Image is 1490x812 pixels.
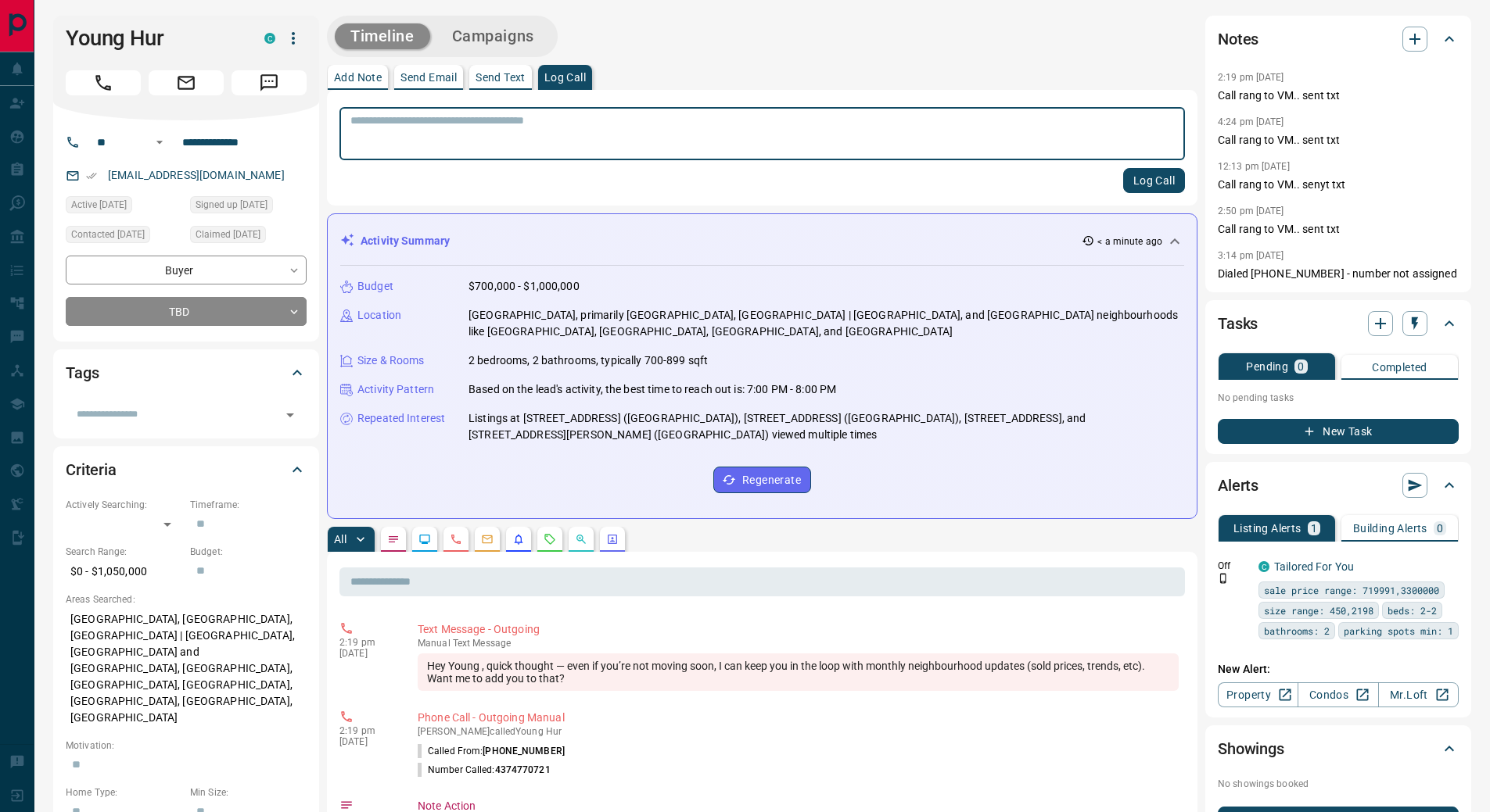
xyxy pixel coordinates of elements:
p: Text Message [418,638,1179,649]
p: 2 bedrooms, 2 bathrooms, typically 700-899 sqft [469,352,708,369]
span: bathrooms: 2 [1264,623,1330,639]
p: 1 [1311,523,1317,534]
p: 2:50 pm [DATE] [1218,206,1284,216]
p: 12:13 pm [DATE] [1218,161,1290,172]
p: 4:24 pm [DATE] [1218,116,1284,127]
p: Search Range: [66,545,182,559]
p: Listing Alerts [1233,523,1302,534]
p: 2:19 pm [339,725,394,736]
svg: Notes [387,533,400,546]
p: Text Message - Outgoing [418,621,1179,638]
span: Active [DATE] [71,197,127,213]
span: Claimed [DATE] [196,227,260,242]
a: Mr.Loft [1378,682,1459,707]
p: No pending tasks [1218,386,1459,410]
p: Send Email [400,72,457,83]
h2: Notes [1218,27,1258,52]
h2: Tasks [1218,311,1258,336]
svg: Calls [450,533,462,546]
p: Call rang to VM.. sent txt [1218,132,1459,148]
p: 2:19 pm [DATE] [1218,72,1284,83]
h2: Tags [66,360,99,385]
p: Motivation: [66,739,307,753]
p: Actively Searching: [66,498,182,512]
p: All [334,534,346,545]
p: [GEOGRAPHIC_DATA], primarily [GEOGRAPHIC_DATA], [GEOGRAPHIC_DATA] | [GEOGRAPHIC_DATA], and [GEOGR... [469,307,1184,340]
a: [EMAIL_ADDRESS][DOMAIN_NAME] [108,169,285,181]
span: Message [232,70,307,95]
div: Sun Jan 22 2023 [190,226,307,248]
span: Email [149,70,224,95]
div: condos.ca [1258,561,1269,572]
p: 0 [1298,361,1304,372]
p: Completed [1372,362,1427,373]
span: sale price range: 719991,3300000 [1264,582,1439,598]
div: Thu Oct 09 2025 [66,226,182,248]
p: Min Size: [190,785,307,799]
svg: Agent Actions [606,533,619,546]
p: Send Text [476,72,526,83]
p: Activity Pattern [357,381,434,398]
a: Tailored For You [1274,560,1354,573]
p: $0 - $1,050,000 [66,559,182,585]
p: Budget [357,278,393,295]
div: Alerts [1218,467,1459,504]
div: Tasks [1218,305,1459,342]
div: Activity Summary< a minute ago [340,227,1184,256]
div: Tags [66,354,307,392]
p: Based on the lead's activity, the best time to reach out is: 7:00 PM - 8:00 PM [469,381,836,398]
div: Sun Jan 22 2023 [190,196,307,218]
div: condos.ca [264,33,275,44]
p: 2:19 pm [339,637,394,648]
a: Property [1218,682,1298,707]
span: Contacted [DATE] [71,227,145,242]
span: size range: 450,2198 [1264,603,1373,618]
span: [PHONE_NUMBER] [483,746,565,757]
button: Open [150,133,169,152]
p: Call rang to VM.. sent txt [1218,221,1459,238]
div: Sun Oct 12 2025 [66,196,182,218]
button: Campaigns [436,23,550,49]
div: Buyer [66,256,307,284]
p: Log Call [544,72,586,83]
p: Off [1218,559,1249,573]
h2: Alerts [1218,473,1258,498]
p: Timeframe: [190,498,307,512]
button: Open [279,404,301,426]
p: [PERSON_NAME] called Young Hur [418,726,1179,737]
p: Dialed [PHONE_NUMBER] - number not assigned [1218,266,1459,282]
span: manual [418,638,451,649]
svg: Email Verified [86,170,97,181]
p: Add Note [334,72,382,83]
p: Home Type: [66,785,182,799]
svg: Lead Browsing Activity [418,533,431,546]
p: No showings booked [1218,777,1459,791]
p: < a minute ago [1097,234,1162,249]
svg: Emails [481,533,494,546]
button: Timeline [335,23,430,49]
button: New Task [1218,419,1459,444]
p: Pending [1246,361,1288,372]
p: Repeated Interest [357,410,445,427]
h2: Showings [1218,736,1284,761]
p: $700,000 - $1,000,000 [469,278,580,295]
p: Call rang to VM.. sent txt [1218,88,1459,104]
p: [GEOGRAPHIC_DATA], [GEOGRAPHIC_DATA], [GEOGRAPHIC_DATA] | [GEOGRAPHIC_DATA], [GEOGRAPHIC_DATA] an... [66,606,307,731]
div: TBD [66,297,307,326]
span: Signed up [DATE] [196,197,267,213]
div: Showings [1218,730,1459,767]
svg: Opportunities [575,533,587,546]
svg: Listing Alerts [512,533,525,546]
p: [DATE] [339,648,394,659]
p: Called From: [418,744,565,758]
span: Call [66,70,141,95]
span: parking spots min: 1 [1344,623,1453,639]
p: Call rang to VM.. senyt txt [1218,177,1459,193]
svg: Requests [544,533,556,546]
p: Listings at [STREET_ADDRESS] ([GEOGRAPHIC_DATA]), [STREET_ADDRESS] ([GEOGRAPHIC_DATA]), [STREET_A... [469,410,1184,443]
span: beds: 2-2 [1388,603,1437,618]
p: Areas Searched: [66,592,307,606]
div: Hey Young , quick thought — even if you’re not moving soon, I can keep you in the loop with month... [418,653,1179,691]
a: Condos [1298,682,1378,707]
p: Phone Call - Outgoing Manual [418,710,1179,726]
